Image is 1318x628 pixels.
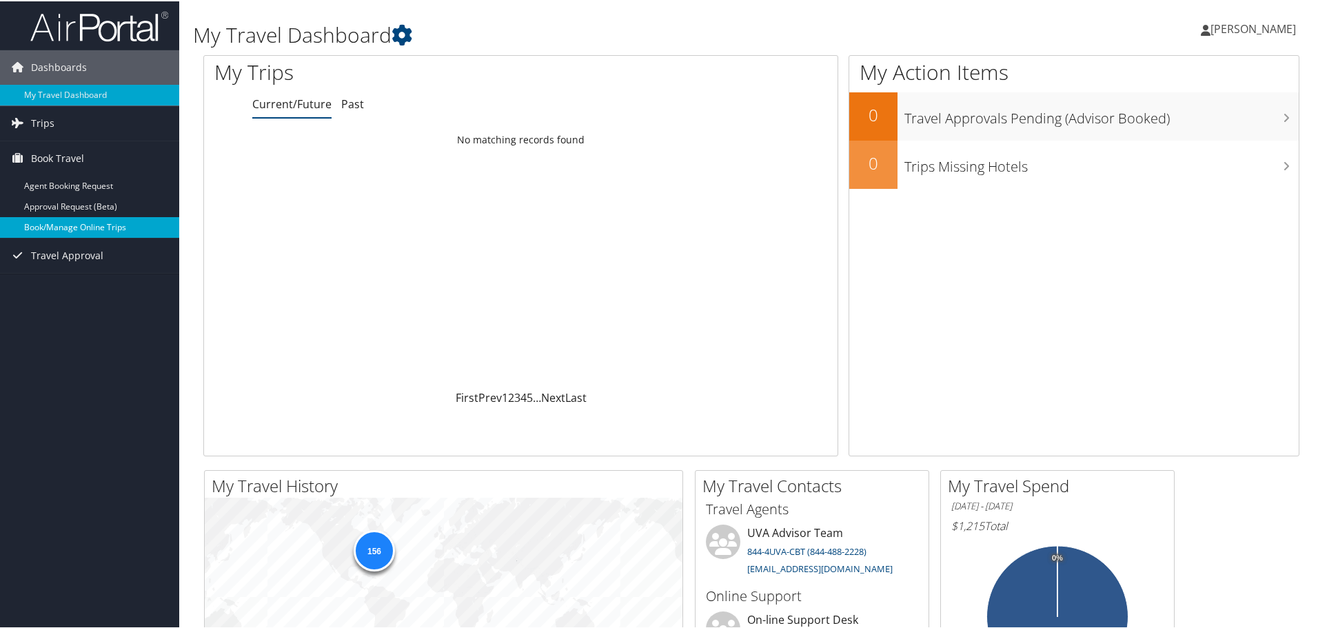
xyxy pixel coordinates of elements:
li: UVA Advisor Team [699,523,925,580]
a: 5 [527,389,533,404]
a: 4 [520,389,527,404]
h2: My Travel History [212,473,682,496]
a: First [456,389,478,404]
a: 0Trips Missing Hotels [849,139,1299,188]
a: Current/Future [252,95,332,110]
span: … [533,389,541,404]
a: 0Travel Approvals Pending (Advisor Booked) [849,91,1299,139]
h3: Trips Missing Hotels [904,149,1299,175]
h1: My Action Items [849,57,1299,85]
h3: Travel Agents [706,498,918,518]
span: Trips [31,105,54,139]
a: Next [541,389,565,404]
span: Book Travel [31,140,84,174]
h3: Travel Approvals Pending (Advisor Booked) [904,101,1299,127]
h1: My Travel Dashboard [193,19,937,48]
a: 2 [508,389,514,404]
a: 1 [502,389,508,404]
h6: [DATE] - [DATE] [951,498,1164,511]
a: 844-4UVA-CBT (844-488-2228) [747,544,866,556]
img: airportal-logo.png [30,9,168,41]
a: Last [565,389,587,404]
a: Prev [478,389,502,404]
h6: Total [951,517,1164,532]
h2: 0 [849,150,898,174]
h3: Online Support [706,585,918,605]
span: $1,215 [951,517,984,532]
div: 156 [354,529,395,570]
h2: 0 [849,102,898,125]
tspan: 0% [1052,553,1063,561]
h2: My Travel Contacts [702,473,929,496]
a: Past [341,95,364,110]
h2: My Travel Spend [948,473,1174,496]
a: 3 [514,389,520,404]
span: Dashboards [31,49,87,83]
td: No matching records found [204,126,838,151]
h1: My Trips [214,57,563,85]
a: [EMAIL_ADDRESS][DOMAIN_NAME] [747,561,893,574]
span: Travel Approval [31,237,103,272]
a: [PERSON_NAME] [1201,7,1310,48]
span: [PERSON_NAME] [1210,20,1296,35]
